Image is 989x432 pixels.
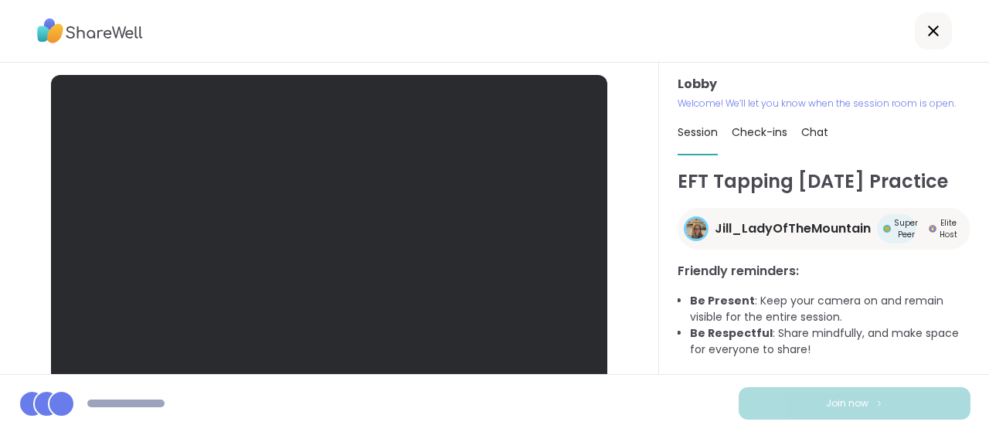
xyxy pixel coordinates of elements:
h3: Friendly reminders: [678,262,970,281]
h3: Lobby [678,75,970,94]
img: Jill_LadyOfTheMountain [686,219,706,239]
p: Welcome! We’ll let you know when the session room is open. [678,97,970,111]
a: Jill_LadyOfTheMountainJill_LadyOfTheMountainSuper PeerSuper PeerElite HostElite Host [678,208,970,250]
span: Jill_LadyOfTheMountain [715,219,871,238]
span: Check-ins [732,124,787,140]
img: Super Peer [883,225,891,233]
b: Avoid Advice [690,358,766,373]
img: ShareWell Logo [37,13,143,49]
b: Be Respectful [690,325,773,341]
b: Be Present [690,293,755,308]
span: Super Peer [894,217,918,240]
li: : Share your experiences rather than advice, as peers are not mental health professionals. [690,358,970,406]
li: : Keep your camera on and remain visible for the entire session. [690,293,970,325]
span: Elite Host [940,217,957,240]
img: Elite Host [929,225,936,233]
span: Join now [826,396,868,410]
span: Chat [801,124,828,140]
li: : Share mindfully, and make space for everyone to share! [690,325,970,358]
h1: EFT Tapping [DATE] Practice [678,168,970,196]
img: ShareWell Logomark [875,399,884,407]
button: Join now [739,387,970,420]
span: Session [678,124,718,140]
